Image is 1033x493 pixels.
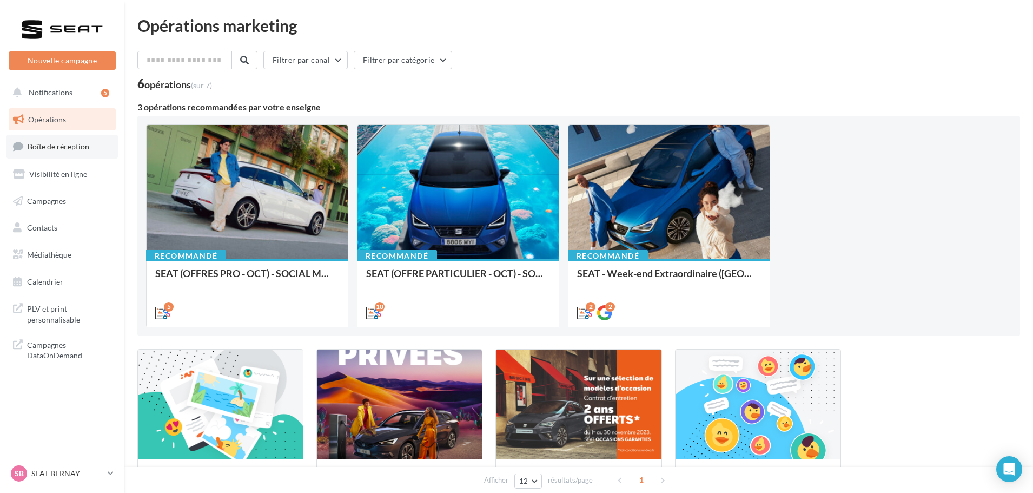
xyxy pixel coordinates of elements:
div: Opérations marketing [137,17,1020,34]
div: Recommandé [357,250,437,262]
button: Nouvelle campagne [9,51,116,70]
a: PLV et print personnalisable [6,297,118,329]
div: 5 [101,89,109,97]
button: 12 [514,474,542,489]
div: Recommandé [146,250,226,262]
div: SEAT - Week-end Extraordinaire ([GEOGRAPHIC_DATA]) - OCTOBRE [577,268,761,290]
a: Campagnes DataOnDemand [6,333,118,365]
p: SEAT BERNAY [31,468,103,479]
div: 2 [586,302,595,312]
a: Boîte de réception [6,135,118,158]
span: Boîte de réception [28,142,89,151]
button: Notifications 5 [6,81,114,104]
div: SEAT (OFFRES PRO - OCT) - SOCIAL MEDIA [155,268,339,290]
span: PLV et print personnalisable [27,301,111,325]
a: SB SEAT BERNAY [9,463,116,484]
span: Notifications [29,88,72,97]
a: Médiathèque [6,244,118,266]
a: Visibilité en ligne [6,163,118,186]
div: 3 opérations recommandées par votre enseigne [137,103,1020,111]
span: Campagnes DataOnDemand [27,338,111,361]
span: 1 [633,471,650,489]
span: SB [15,468,24,479]
a: Opérations [6,108,118,131]
a: Campagnes [6,190,118,213]
span: Contacts [27,223,57,232]
button: Filtrer par catégorie [354,51,452,69]
div: Recommandé [568,250,648,262]
div: 6 [137,78,212,90]
span: Médiathèque [27,250,71,259]
div: 5 [164,302,174,312]
div: 2 [605,302,615,312]
div: opérations [144,80,212,89]
a: Contacts [6,216,118,239]
div: SEAT (OFFRE PARTICULIER - OCT) - SOCIAL MEDIA [366,268,550,290]
span: 12 [519,477,528,485]
span: (sur 7) [191,81,212,90]
span: Campagnes [27,196,66,205]
div: Open Intercom Messenger [996,456,1022,482]
span: résultats/page [548,475,593,485]
a: Calendrier [6,271,118,293]
div: 10 [375,302,385,312]
span: Opérations [28,115,66,124]
button: Filtrer par canal [263,51,348,69]
span: Visibilité en ligne [29,169,87,179]
span: Afficher [484,475,508,485]
span: Calendrier [27,277,63,286]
